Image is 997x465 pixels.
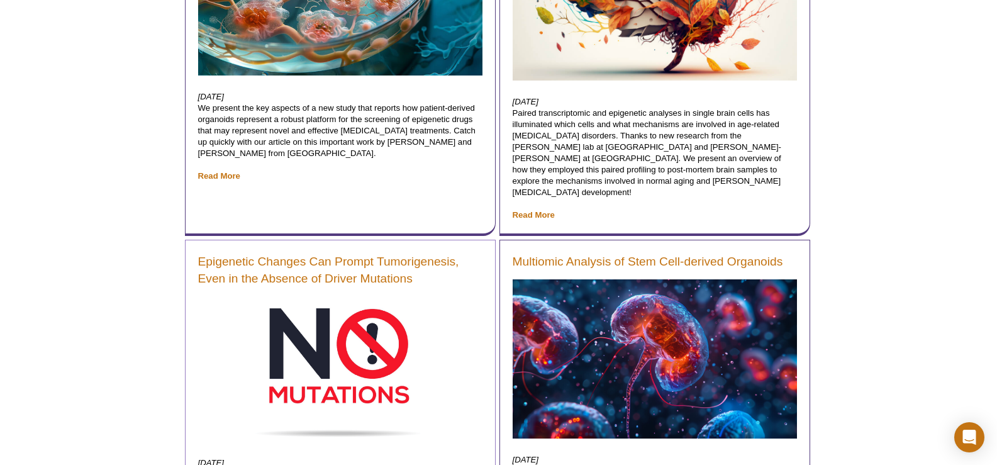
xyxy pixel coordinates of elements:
[513,210,555,220] a: Read More
[513,253,783,270] a: Multiomic Analysis of Stem Cell-derived Organoids
[198,91,482,182] p: We present the key aspects of a new study that reports how patient-derived organoids represent a ...
[198,171,240,181] a: Read More
[513,96,797,221] p: Paired transcriptomic and epigenetic analyses in single brain cells has illuminated which cells a...
[198,253,482,287] a: Epigenetic Changes Can Prompt Tumorigenesis, Even in the Absence of Driver Mutations
[954,422,984,452] div: Open Intercom Messenger
[198,92,225,101] em: [DATE]
[513,279,797,439] img: Organoids
[513,455,539,464] em: [DATE]
[198,296,482,442] img: No Mutations!
[513,97,539,106] em: [DATE]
